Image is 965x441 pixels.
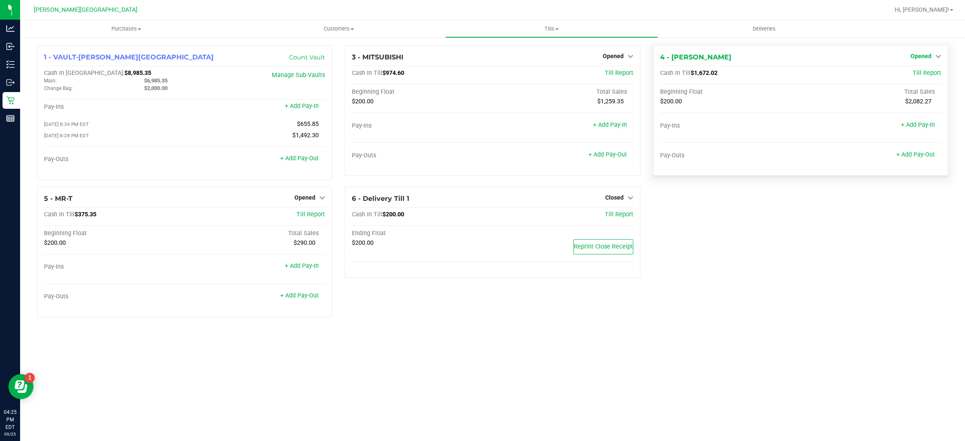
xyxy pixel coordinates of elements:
span: 1 - VAULT-[PERSON_NAME][GEOGRAPHIC_DATA] [44,53,214,61]
p: 04:25 PM EDT [4,408,16,431]
span: Opened [911,53,931,59]
inline-svg: Reports [6,114,15,123]
a: + Add Pay-In [593,121,627,128]
span: Purchases [20,25,233,33]
span: Closed [605,194,624,201]
span: $375.35 [75,211,96,218]
a: Deliveries [658,20,871,38]
span: $2,082.27 [905,98,931,105]
a: Till Report [297,211,325,218]
div: Total Sales [800,88,941,96]
inline-svg: Outbound [6,78,15,87]
span: $200.00 [382,211,404,218]
span: $290.00 [294,239,315,246]
inline-svg: Retail [6,96,15,105]
span: $200.00 [44,239,66,246]
span: [PERSON_NAME][GEOGRAPHIC_DATA] [34,6,137,13]
span: 4 - [PERSON_NAME] [660,53,731,61]
div: Beginning Float [44,230,185,237]
iframe: Resource center [8,374,34,399]
div: Pay-Outs [44,156,185,163]
span: $200.00 [352,98,374,105]
div: Pay-Ins [660,122,801,130]
span: $974.60 [382,69,404,77]
p: 09/25 [4,431,16,437]
span: Cash In Till [352,211,382,218]
div: Total Sales [493,88,633,96]
button: Reprint Close Receipt [573,239,633,254]
a: + Add Pay-Out [280,292,319,299]
a: Manage Sub-Vaults [272,72,325,79]
span: Cash In [GEOGRAPHIC_DATA]: [44,69,124,77]
span: Hi, [PERSON_NAME]! [895,6,949,13]
a: Tills [445,20,658,38]
span: 5 - MR-T [44,195,72,203]
span: Change Bag: [44,85,73,91]
span: $655.85 [297,121,319,128]
a: + Add Pay-In [285,103,319,110]
span: $6,985.35 [144,77,168,84]
span: Tills [446,25,658,33]
a: + Add Pay-In [901,121,935,128]
div: Pay-Outs [44,293,185,300]
span: $2,000.00 [144,85,168,91]
div: Beginning Float [660,88,801,96]
span: $200.00 [352,239,374,246]
a: Till Report [913,69,941,77]
a: Till Report [605,211,633,218]
div: Pay-Ins [44,103,185,111]
span: Cash In Till [660,69,691,77]
span: Opened [603,53,624,59]
a: + Add Pay-Out [280,155,319,162]
a: Till Report [605,69,633,77]
span: [DATE] 8:28 PM EDT [44,133,89,138]
span: $1,492.30 [292,132,319,139]
span: $1,672.02 [691,69,717,77]
a: Purchases [20,20,233,38]
inline-svg: Inbound [6,42,15,51]
div: Pay-Outs [660,152,801,159]
div: Beginning Float [352,88,493,96]
span: Cash In Till [352,69,382,77]
span: [DATE] 8:34 PM EDT [44,121,89,127]
span: $8,985.35 [124,69,151,77]
a: + Add Pay-In [285,262,319,269]
div: Pay-Ins [44,263,185,271]
span: 6 - Delivery Till 1 [352,195,409,203]
div: Ending Float [352,230,493,237]
span: $1,259.35 [597,98,624,105]
a: + Add Pay-Out [896,151,935,158]
span: Opened [294,194,315,201]
span: Deliveries [741,25,787,33]
a: Customers [233,20,446,38]
span: Customers [233,25,445,33]
iframe: Resource center unread badge [25,373,35,383]
span: Main: [44,78,57,84]
inline-svg: Inventory [6,60,15,69]
div: Total Sales [185,230,325,237]
span: Reprint Close Receipt [574,243,633,250]
a: Count Vault [289,54,325,61]
inline-svg: Analytics [6,24,15,33]
div: Pay-Outs [352,152,493,159]
div: Pay-Ins [352,122,493,130]
a: + Add Pay-Out [588,151,627,158]
span: $200.00 [660,98,682,105]
span: 3 - MITSUBISHI [352,53,403,61]
span: Cash In Till [44,211,75,218]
